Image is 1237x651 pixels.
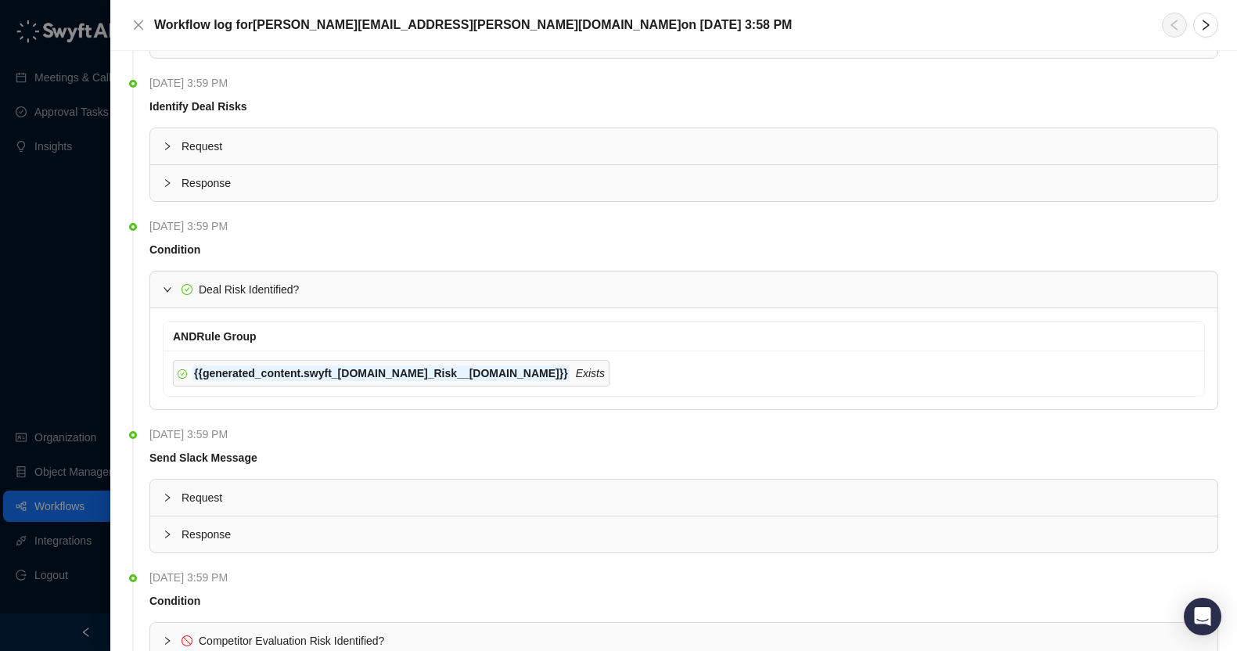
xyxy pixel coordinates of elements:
[182,526,1205,543] span: Response
[182,174,1205,192] span: Response
[199,635,384,647] span: Competitor Evaluation Risk Identified?
[576,367,605,379] i: Exists
[182,489,1205,506] span: Request
[149,426,236,443] span: [DATE] 3:59 PM
[182,635,192,646] span: stop
[163,493,172,502] span: collapsed
[149,569,236,586] span: [DATE] 3:59 PM
[163,285,172,294] span: expanded
[149,74,236,92] span: [DATE] 3:59 PM
[1199,19,1212,31] span: right
[149,595,200,607] strong: Condition
[129,16,148,34] button: Close
[163,636,172,646] span: collapsed
[149,243,200,256] strong: Condition
[194,367,568,379] strong: {{generated_content.swyft_[DOMAIN_NAME]_Risk__[DOMAIN_NAME]}}
[132,19,145,31] span: close
[149,100,247,113] strong: Identify Deal Risks
[182,284,192,295] span: check-circle
[163,178,172,188] span: collapsed
[199,283,299,296] span: Deal Risk Identified?
[178,369,187,379] span: check-circle
[154,16,792,34] h5: Workflow log for [PERSON_NAME][EMAIL_ADDRESS][PERSON_NAME][DOMAIN_NAME] on [DATE] 3:58 PM
[149,451,257,464] strong: Send Slack Message
[1184,598,1221,635] div: Open Intercom Messenger
[173,330,257,343] span: AND Rule Group
[149,218,236,235] span: [DATE] 3:59 PM
[163,142,172,151] span: collapsed
[163,530,172,539] span: collapsed
[182,138,1205,155] span: Request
